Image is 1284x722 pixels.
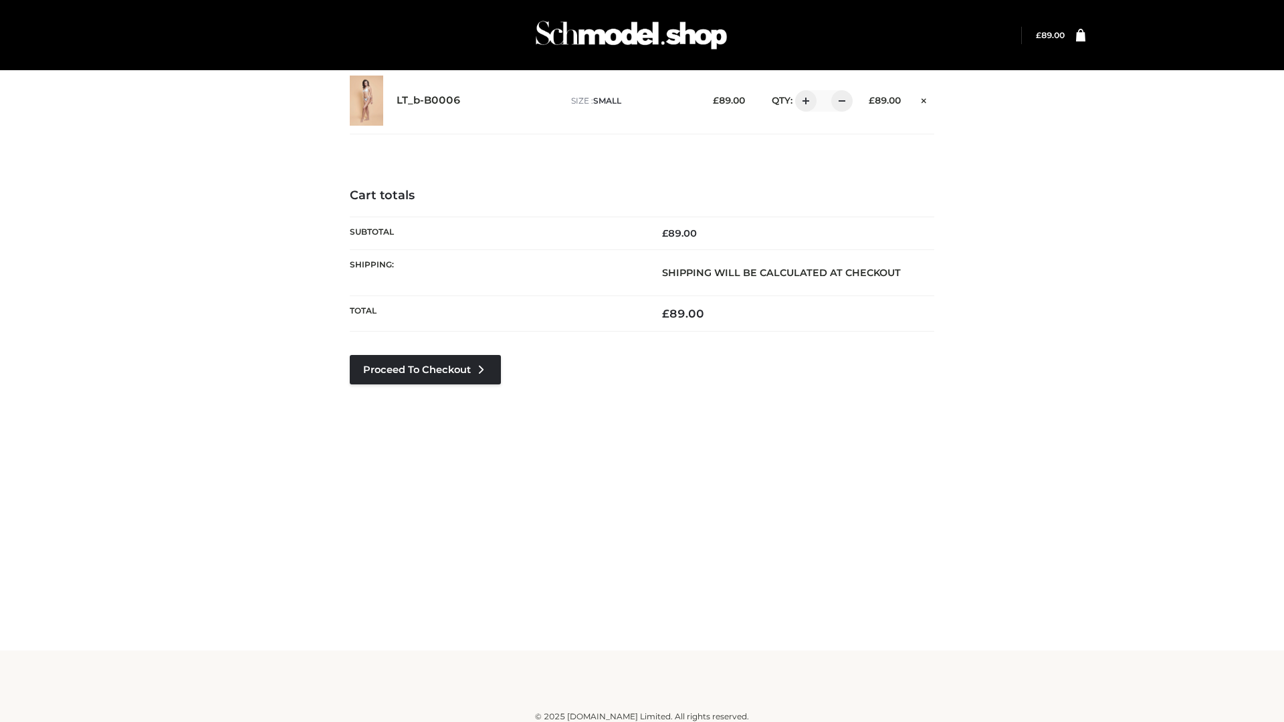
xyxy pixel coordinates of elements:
[593,96,621,106] span: SMALL
[1036,30,1065,40] bdi: 89.00
[571,95,692,107] p: size :
[350,76,383,126] img: LT_b-B0006 - SMALL
[397,94,461,107] a: LT_b-B0006
[713,95,719,106] span: £
[713,95,745,106] bdi: 89.00
[662,307,704,320] bdi: 89.00
[1036,30,1065,40] a: £89.00
[662,227,697,239] bdi: 89.00
[869,95,875,106] span: £
[758,90,848,112] div: QTY:
[350,296,642,332] th: Total
[662,227,668,239] span: £
[662,267,901,279] strong: Shipping will be calculated at checkout
[1036,30,1041,40] span: £
[869,95,901,106] bdi: 89.00
[914,90,934,108] a: Remove this item
[350,217,642,249] th: Subtotal
[350,189,934,203] h4: Cart totals
[350,249,642,295] th: Shipping:
[662,307,669,320] span: £
[531,9,732,62] img: Schmodel Admin 964
[350,355,501,384] a: Proceed to Checkout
